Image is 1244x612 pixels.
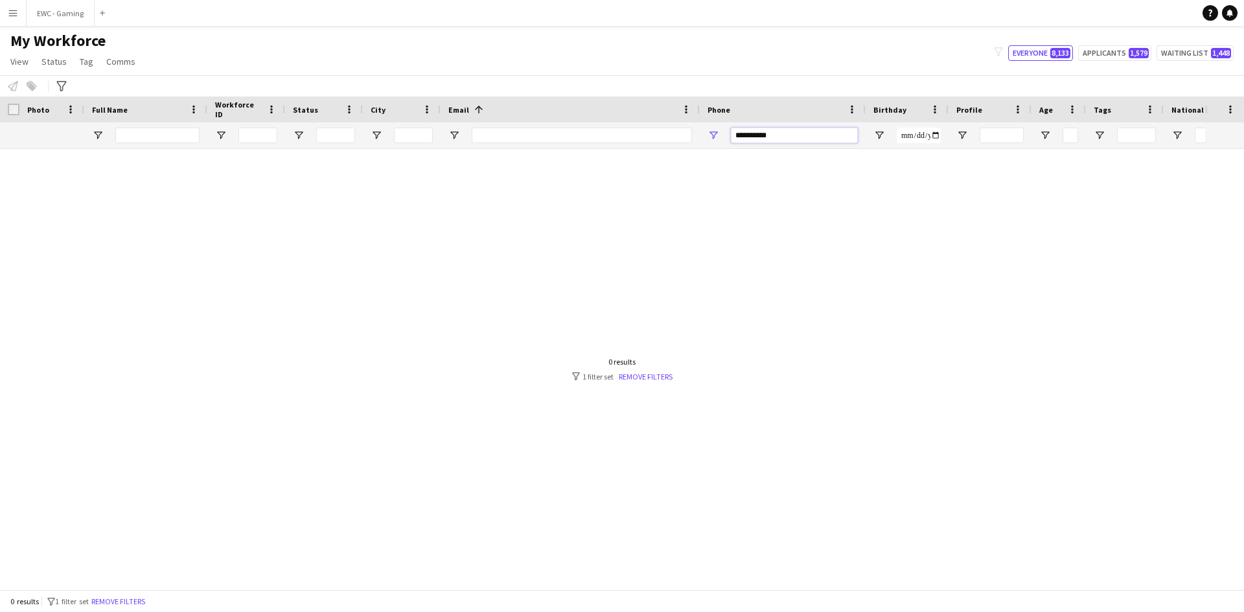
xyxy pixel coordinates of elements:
span: Comms [106,56,135,67]
span: My Workforce [10,31,106,51]
input: Tags Filter Input [1117,128,1156,143]
span: Tags [1094,105,1111,115]
span: 1,579 [1129,48,1149,58]
input: Age Filter Input [1063,128,1078,143]
input: Phone Filter Input [731,128,858,143]
button: Everyone8,133 [1008,45,1073,61]
a: Comms [101,53,141,70]
button: Remove filters [89,595,148,609]
button: Open Filter Menu [1039,130,1051,141]
button: Open Filter Menu [956,130,968,141]
a: Remove filters [619,372,673,381]
input: City Filter Input [394,128,433,143]
a: Tag [75,53,98,70]
app-action-btn: Advanced filters [54,78,69,94]
span: 1 filter set [55,596,89,606]
span: Status [41,56,67,67]
span: 8,133 [1050,48,1070,58]
span: City [371,105,386,115]
input: Profile Filter Input [980,128,1024,143]
span: View [10,56,29,67]
div: 1 filter set [572,372,673,381]
span: Profile [956,105,982,115]
div: 0 results [572,357,673,367]
button: Open Filter Menu [92,130,104,141]
button: Open Filter Menu [873,130,885,141]
button: Open Filter Menu [708,130,719,141]
input: Column with Header Selection [8,104,19,115]
button: Open Filter Menu [371,130,382,141]
button: Waiting list1,448 [1157,45,1234,61]
button: Open Filter Menu [448,130,460,141]
span: 1,448 [1211,48,1231,58]
span: Age [1039,105,1053,115]
input: Full Name Filter Input [115,128,200,143]
a: View [5,53,34,70]
button: Open Filter Menu [1094,130,1105,141]
a: Status [36,53,72,70]
span: Photo [27,105,49,115]
button: Open Filter Menu [1171,130,1183,141]
span: Phone [708,105,730,115]
span: Workforce ID [215,100,262,119]
input: Workforce ID Filter Input [238,128,277,143]
span: Birthday [873,105,906,115]
span: Full Name [92,105,128,115]
span: Tag [80,56,93,67]
input: Status Filter Input [316,128,355,143]
button: EWC - Gaming [27,1,95,26]
span: Status [293,105,318,115]
input: Email Filter Input [472,128,692,143]
input: Birthday Filter Input [897,128,941,143]
button: Open Filter Menu [215,130,227,141]
button: Applicants1,579 [1078,45,1151,61]
span: Email [448,105,469,115]
button: Open Filter Menu [293,130,305,141]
